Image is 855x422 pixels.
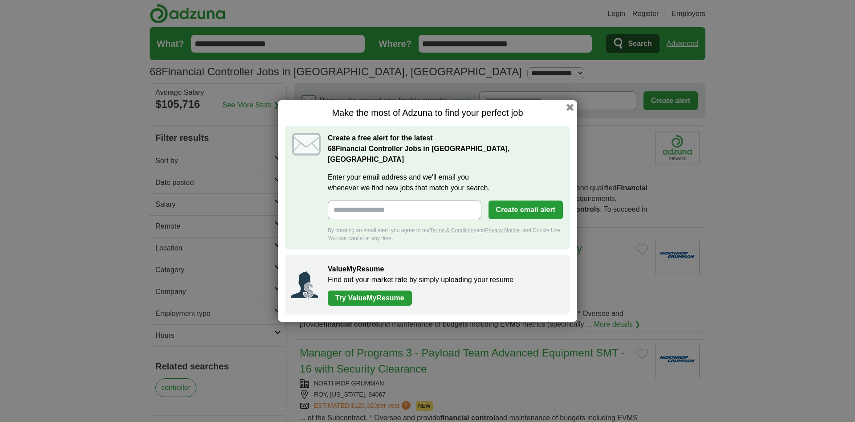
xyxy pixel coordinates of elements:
[285,107,570,119] h1: Make the most of Adzuna to find your perfect job
[328,264,561,275] h2: ValueMyResume
[328,145,509,163] strong: Financial Controller Jobs in [GEOGRAPHIC_DATA], [GEOGRAPHIC_DATA]
[430,227,476,234] a: Terms & Conditions
[328,226,563,242] div: By creating an email alert, you agree to our and , and Cookie Use. You can cancel at any time.
[328,143,336,154] span: 68
[328,133,563,165] h2: Create a free alert for the latest
[485,227,520,234] a: Privacy Notice
[328,172,563,193] label: Enter your email address and we'll email you whenever we find new jobs that match your search.
[328,275,561,285] p: Find out your market rate by simply uploading your resume
[292,133,321,156] img: icon_email.svg
[489,201,563,219] button: Create email alert
[328,291,412,306] a: Try ValueMyResume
